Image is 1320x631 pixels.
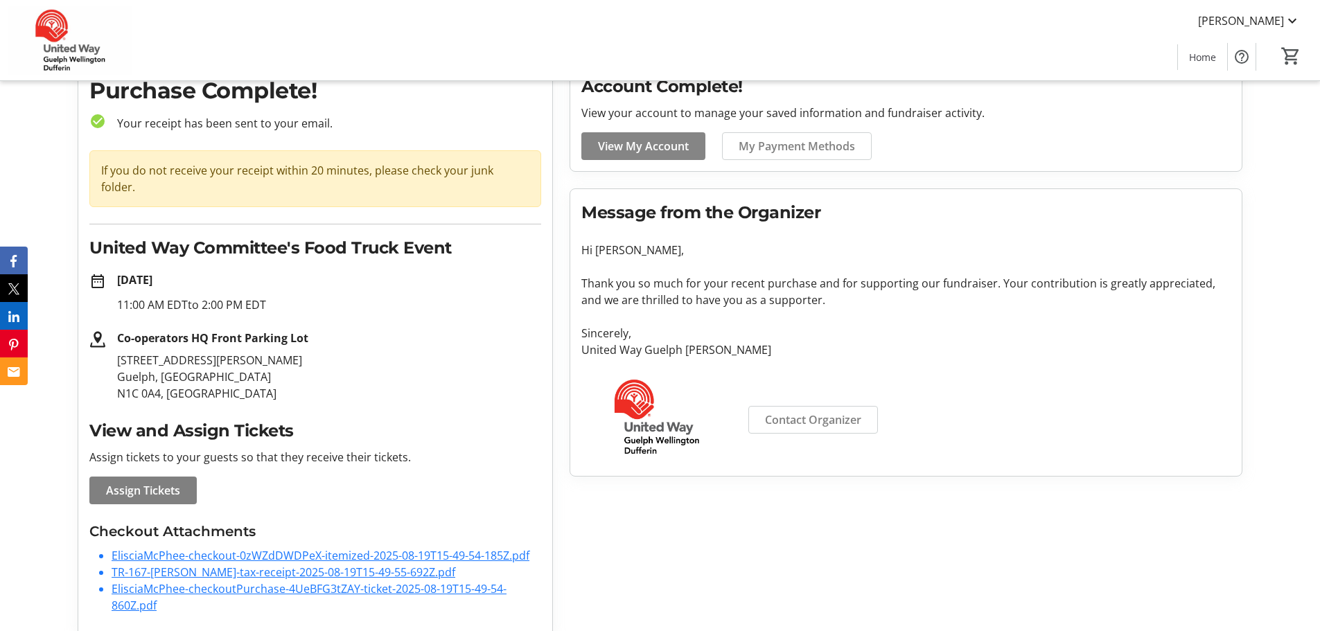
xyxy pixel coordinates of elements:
[722,132,872,160] a: My Payment Methods
[748,406,878,434] a: Contact Organizer
[581,132,705,160] a: View My Account
[581,200,1231,225] h2: Message from the Organizer
[581,105,1231,121] p: View your account to manage your saved information and fundraiser activity.
[89,449,541,465] p: Assign tickets to your guests so that they receive their tickets.
[1228,43,1256,71] button: Help
[112,581,507,613] a: ElisciaMcPhee-checkoutPurchase-4UeBFG3tZAY-ticket-2025-08-19T15-49-54-860Z.pdf
[739,138,855,154] span: My Payment Methods
[581,341,1231,358] p: United Way Guelph [PERSON_NAME]
[89,235,541,260] h2: United Way Committee's Food Truck Event
[117,296,541,313] p: 11:00 AM EDT to 2:00 PM EDT
[89,74,541,107] h1: Purchase Complete!
[1178,44,1227,70] a: Home
[112,565,455,580] a: TR-167-[PERSON_NAME]-tax-receipt-2025-08-19T15-49-55-692Z.pdf
[1198,12,1284,29] span: [PERSON_NAME]
[581,242,1231,258] p: Hi [PERSON_NAME],
[89,273,106,290] mat-icon: date_range
[765,411,861,428] span: Contact Organizer
[89,150,541,207] div: If you do not receive your receipt within 20 minutes, please check your junk folder.
[581,375,731,459] img: United Way Guelph Wellington Dufferin logo
[112,548,529,563] a: ElisciaMcPhee-checkout-0zWZdDWDPeX-itemized-2025-08-19T15-49-54-185Z.pdf
[106,482,180,499] span: Assign Tickets
[89,477,197,504] a: Assign Tickets
[581,275,1231,308] p: Thank you so much for your recent purchase and for supporting our fundraiser. Your contribution i...
[89,521,541,542] h3: Checkout Attachments
[89,113,106,130] mat-icon: check_circle
[598,138,689,154] span: View My Account
[1187,10,1312,32] button: [PERSON_NAME]
[89,418,541,443] h2: View and Assign Tickets
[8,6,132,75] img: United Way Guelph Wellington Dufferin's Logo
[581,74,1231,99] h2: Account Complete!
[117,352,541,402] p: [STREET_ADDRESS][PERSON_NAME] Guelph, [GEOGRAPHIC_DATA] N1C 0A4, [GEOGRAPHIC_DATA]
[581,325,1231,341] p: Sincerely,
[1189,50,1216,64] span: Home
[106,115,541,132] p: Your receipt has been sent to your email.
[1278,44,1303,69] button: Cart
[117,330,308,346] strong: Co-operators HQ Front Parking Lot
[117,272,152,287] strong: [DATE]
